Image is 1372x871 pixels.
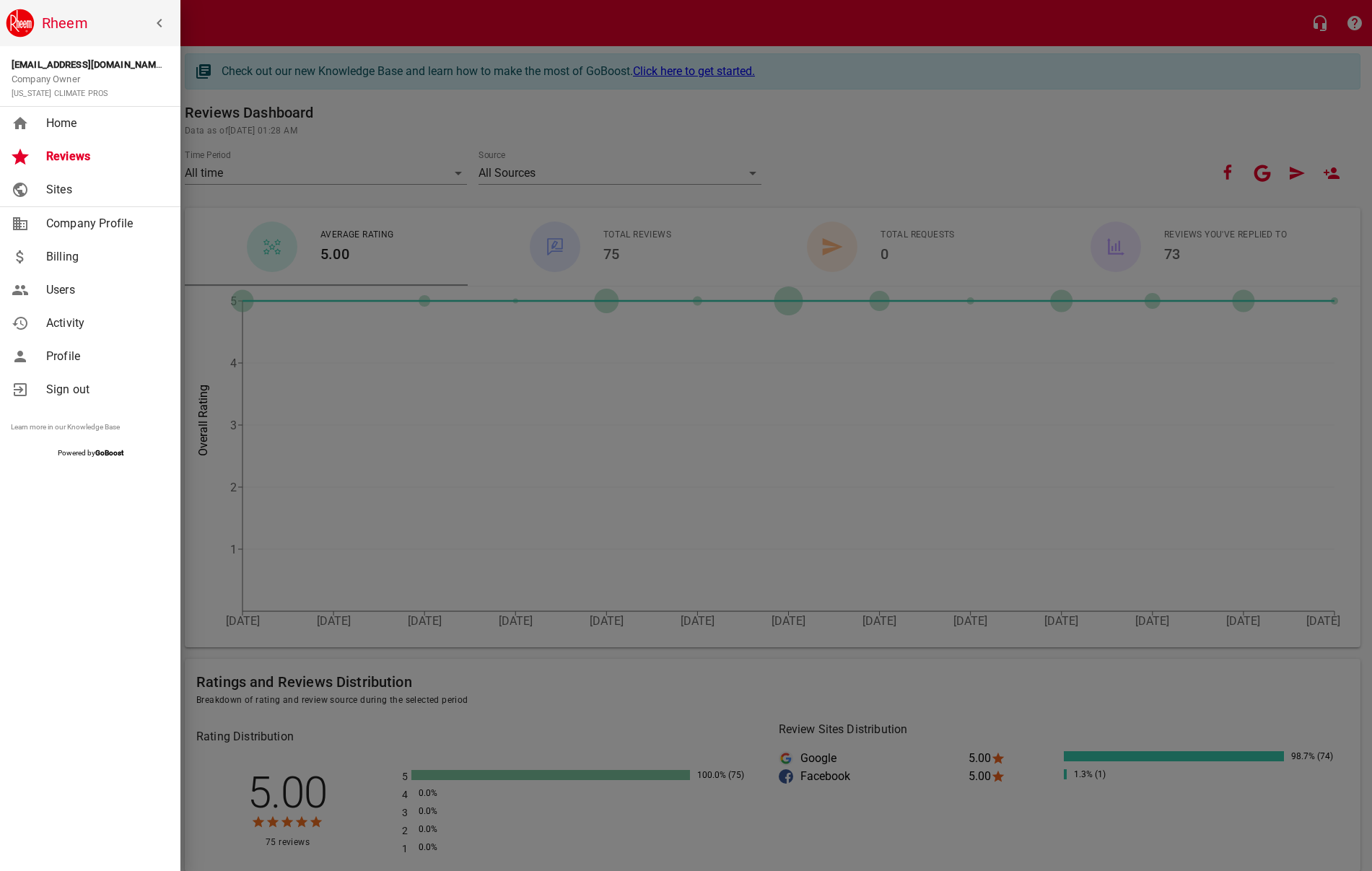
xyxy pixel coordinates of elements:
[12,74,108,99] span: Company Owner
[46,148,163,165] span: Reviews
[46,315,163,332] span: Activity
[11,423,120,431] a: Learn more in our Knowledge Base
[46,115,163,132] span: Home
[42,12,175,35] h6: Rheem
[95,449,123,457] strong: GoBoost
[12,59,164,70] strong: [EMAIL_ADDRESS][DOMAIN_NAME]
[46,381,163,398] span: Sign out
[46,348,163,365] span: Profile
[46,248,163,266] span: Billing
[58,449,123,457] span: Powered by
[6,9,35,38] img: rheem.png
[46,215,163,232] span: Company Profile
[46,281,163,299] span: Users
[12,89,108,98] small: [US_STATE] CLIMATE PROS
[46,181,163,198] span: Sites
